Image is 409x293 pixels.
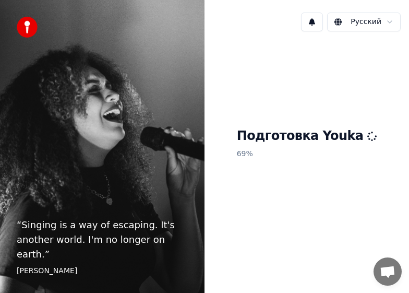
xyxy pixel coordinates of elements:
[374,257,402,286] a: Открытый чат
[17,218,188,262] p: “ Singing is a way of escaping. It's another world. I'm no longer on earth. ”
[17,17,38,38] img: youka
[237,128,377,145] h1: Подготовка Youka
[237,145,377,163] p: 69 %
[17,266,188,276] footer: [PERSON_NAME]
